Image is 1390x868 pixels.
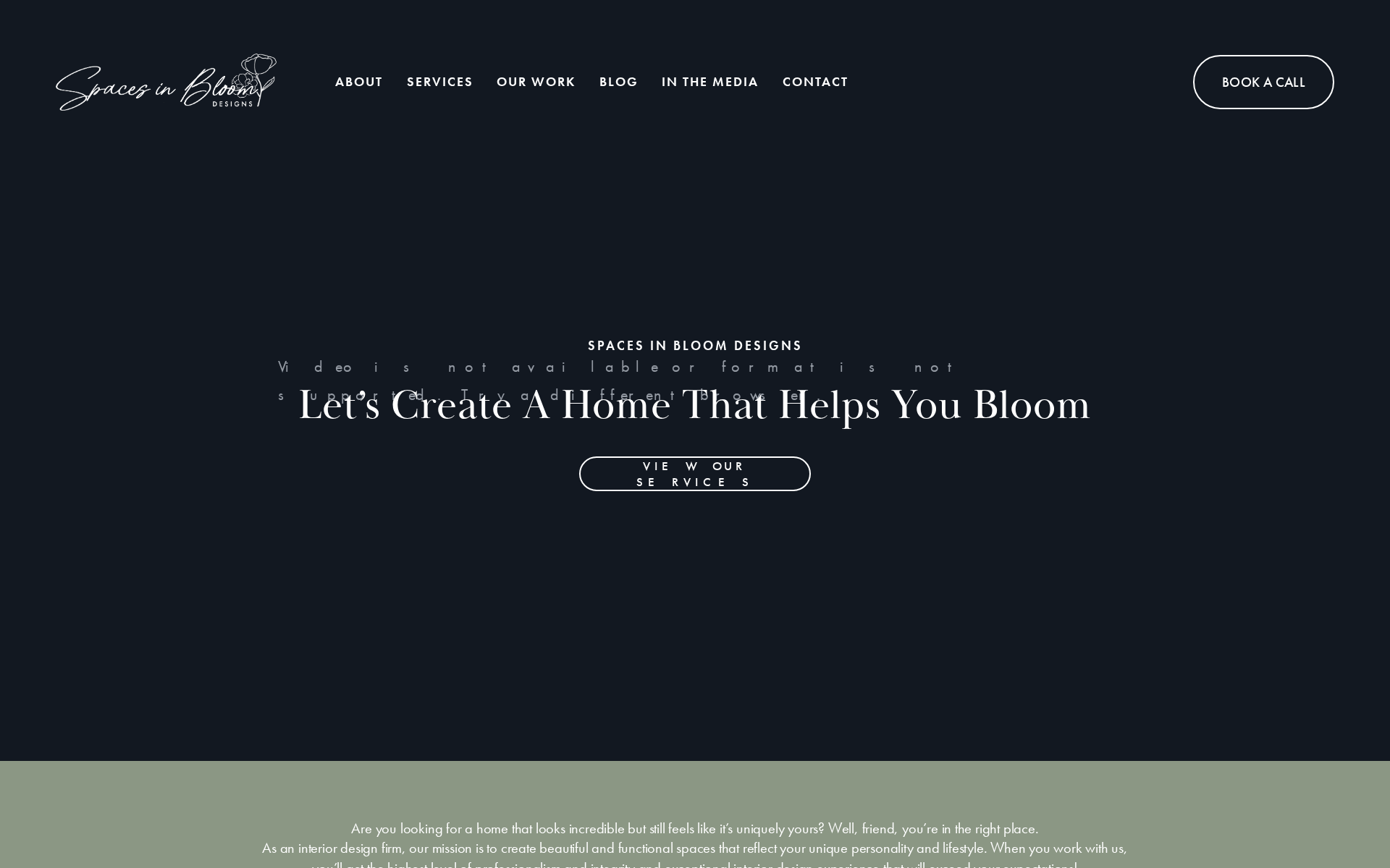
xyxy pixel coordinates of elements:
[58,337,1332,354] h1: SPACES IN BLOOM DESIGNS
[497,67,576,96] a: Our Work
[783,67,848,96] a: Contact
[56,54,277,111] img: Spaces in Bloom Designs
[335,67,383,96] a: About
[579,456,811,491] a: View Our Services
[58,380,1332,434] h2: Let’s Create a home that helps you bloom
[599,67,639,96] a: Blog
[407,67,473,96] a: Services
[662,67,759,96] a: In the Media
[1193,55,1334,109] a: Book A Call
